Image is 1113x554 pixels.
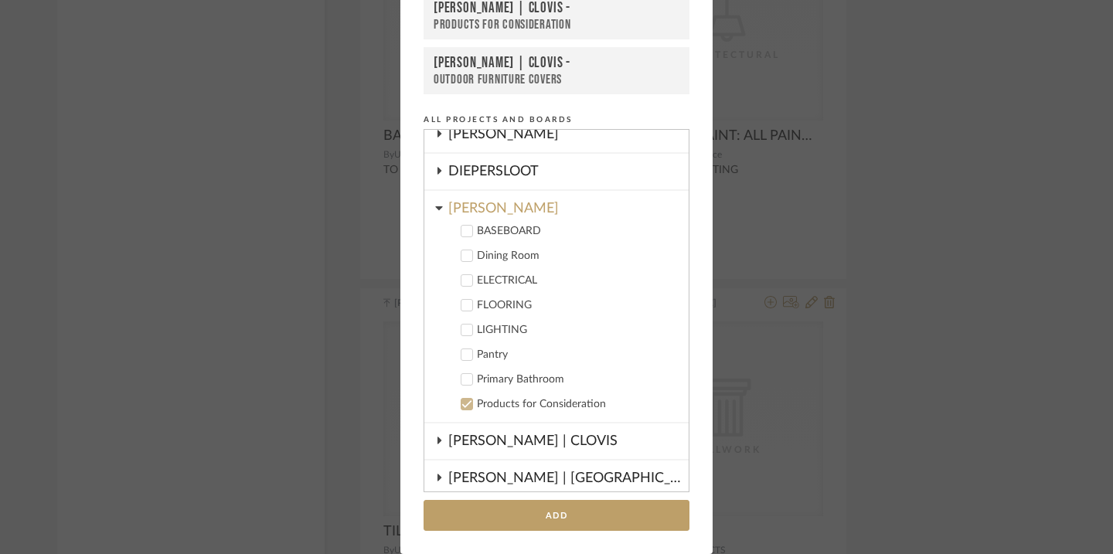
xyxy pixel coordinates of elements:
[434,54,679,72] div: [PERSON_NAME] | CLOVIS -
[434,17,679,32] div: Products for Consideration
[477,398,676,411] div: Products for Consideration
[434,72,679,87] div: Outdoor Furniture Covers
[477,274,676,287] div: ELECTRICAL
[448,461,689,496] div: [PERSON_NAME] | [GEOGRAPHIC_DATA]
[477,324,676,337] div: LIGHTING
[448,191,689,218] div: [PERSON_NAME]
[424,500,689,532] button: Add
[477,299,676,312] div: FLOORING
[477,250,676,263] div: Dining Room
[448,423,689,459] div: [PERSON_NAME] | CLOVIS
[477,225,676,238] div: BASEBOARD
[424,113,689,127] div: All Projects and Boards
[477,348,676,362] div: Pantry
[448,154,689,189] div: DIEPERSLOOT
[477,373,676,386] div: Primary Bathroom
[448,117,689,152] div: [PERSON_NAME]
